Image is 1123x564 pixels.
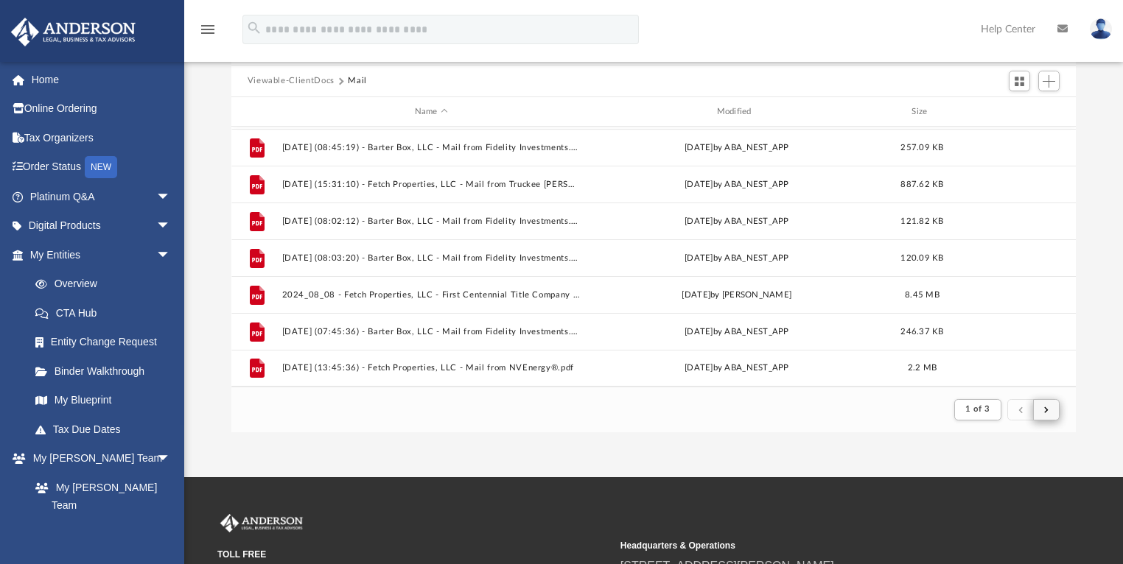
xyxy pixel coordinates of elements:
[900,217,943,225] span: 121.82 KB
[21,473,178,520] a: My [PERSON_NAME] Team
[905,291,940,299] span: 8.45 MB
[587,178,886,191] div: [DATE] by ABA_NEST_APP
[281,143,581,152] button: [DATE] (08:45:19) - Barter Box, LLC - Mail from Fidelity Investments.pdf
[587,362,886,376] div: [DATE] by ABA_NEST_APP
[620,539,1013,552] small: Headquarters & Operations
[281,364,581,373] button: [DATE] (13:45:36) - Fetch Properties, LLC - Mail from NVEnergy®.pdf
[348,74,367,88] button: Mail
[900,144,943,152] span: 257.09 KB
[21,328,193,357] a: Entity Change Request
[281,216,581,226] button: [DATE] (08:02:12) - Barter Box, LLC - Mail from Fidelity Investments.pdf
[587,325,886,339] div: [DATE] by ABA_NEST_APP
[231,127,1077,387] div: grid
[21,356,193,386] a: Binder Walkthrough
[281,180,581,189] button: [DATE] (15:31:10) - Fetch Properties, LLC - Mail from Truckee [PERSON_NAME] Water Authority.pdf
[587,105,886,119] div: Modified
[21,386,186,415] a: My Blueprint
[1009,71,1031,91] button: Switch to Grid View
[85,156,117,178] div: NEW
[900,254,943,262] span: 120.09 KB
[199,28,217,38] a: menu
[156,211,186,242] span: arrow_drop_down
[1090,18,1112,40] img: User Pic
[21,298,193,328] a: CTA Hub
[217,548,610,561] small: TOLL FREE
[281,105,580,119] div: Name
[10,211,193,241] a: Digital Productsarrow_drop_down
[892,105,951,119] div: Size
[10,123,193,152] a: Tax Organizers
[199,21,217,38] i: menu
[1038,71,1060,91] button: Add
[587,141,886,155] div: [DATE] by ABA_NEST_APP
[21,269,193,299] a: Overview
[10,444,186,473] a: My [PERSON_NAME] Teamarrow_drop_down
[907,364,937,373] span: 2.2 MB
[587,289,886,302] div: [DATE] by [PERSON_NAME]
[587,252,886,265] div: [DATE] by ABA_NEST_APP
[156,240,186,270] span: arrow_drop_down
[954,399,1001,420] button: 1 of 3
[965,405,990,413] span: 1 of 3
[10,94,193,124] a: Online Ordering
[10,152,193,183] a: Order StatusNEW
[237,105,274,119] div: id
[281,290,581,300] button: 2024_08_08 - Fetch Properties, LLC - First Centennial Title Company of [US_STATE][GEOGRAPHIC_DATA...
[10,65,193,94] a: Home
[217,514,306,533] img: Anderson Advisors Platinum Portal
[281,327,581,336] button: [DATE] (07:45:36) - Barter Box, LLC - Mail from Fidelity Investments.pdf
[248,74,335,88] button: Viewable-ClientDocs
[21,415,193,444] a: Tax Due Dates
[587,215,886,228] div: [DATE] by ABA_NEST_APP
[900,328,943,336] span: 246.37 KB
[281,253,581,263] button: [DATE] (08:03:20) - Barter Box, LLC - Mail from Fidelity Investments.pdf
[156,444,186,474] span: arrow_drop_down
[156,182,186,212] span: arrow_drop_down
[246,20,262,36] i: search
[958,105,1061,119] div: id
[900,180,943,188] span: 887.62 KB
[7,18,140,46] img: Anderson Advisors Platinum Portal
[10,182,193,211] a: Platinum Q&Aarrow_drop_down
[10,240,193,269] a: My Entitiesarrow_drop_down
